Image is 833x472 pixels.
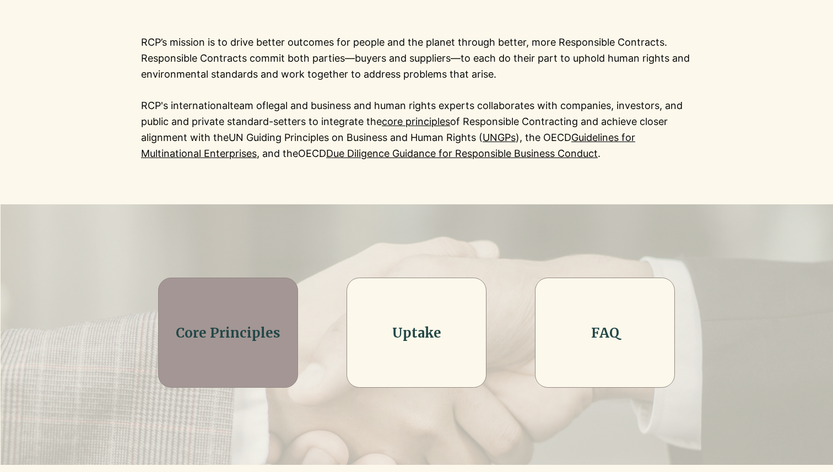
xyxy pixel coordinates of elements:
a: Uptake [392,324,441,341]
a: OECD [298,148,326,159]
a: UN Guiding Principles on Business and Human Rights ( [229,132,483,143]
a: FAQ [591,324,619,341]
a: Core Principles [176,324,280,341]
a: Due Diligence Guidance for Responsible Business Conduct [326,148,598,159]
a: ) [516,132,520,143]
span: team of [230,100,266,111]
p: RCP's international legal and business and human rights experts collaborates with companies, inve... [141,98,692,161]
a: core principles [382,116,450,127]
a: Guidelines for Multinational Enterprises [141,132,635,159]
a: UNGPs [483,132,516,143]
p: RCP’s mission is to drive better outcomes for people and the planet through better, more Responsi... [141,35,692,82]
